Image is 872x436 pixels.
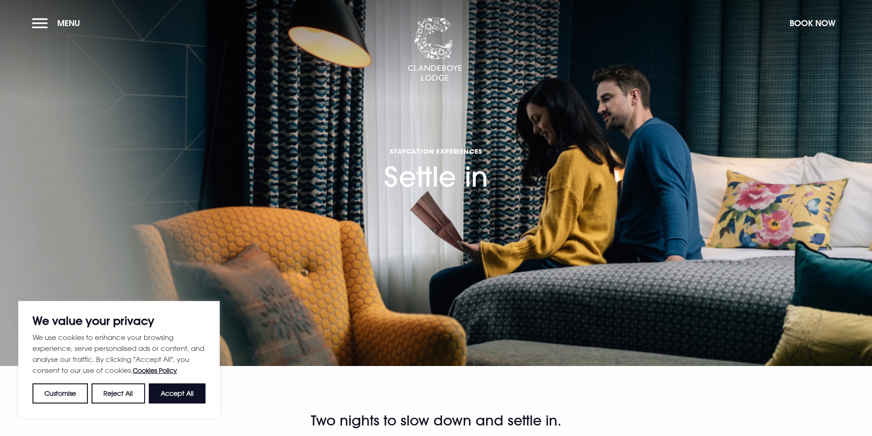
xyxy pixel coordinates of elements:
[384,147,488,156] span: Staycation Experiences
[133,366,177,374] a: Cookies Policy
[384,93,488,193] h1: Settle in
[32,315,206,326] p: We value your privacy
[92,383,145,404] button: Reject All
[407,18,462,82] img: Clandeboye Lodge
[149,383,206,404] button: Accept All
[218,412,654,430] h2: Two nights to slow down and settle in.
[32,13,85,33] button: Menu
[57,18,80,28] span: Menu
[18,301,220,418] div: We value your privacy
[32,332,206,376] p: We use cookies to enhance your browsing experience, serve personalised ads or content, and analys...
[32,383,88,404] button: Customise
[785,13,840,33] button: Book Now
